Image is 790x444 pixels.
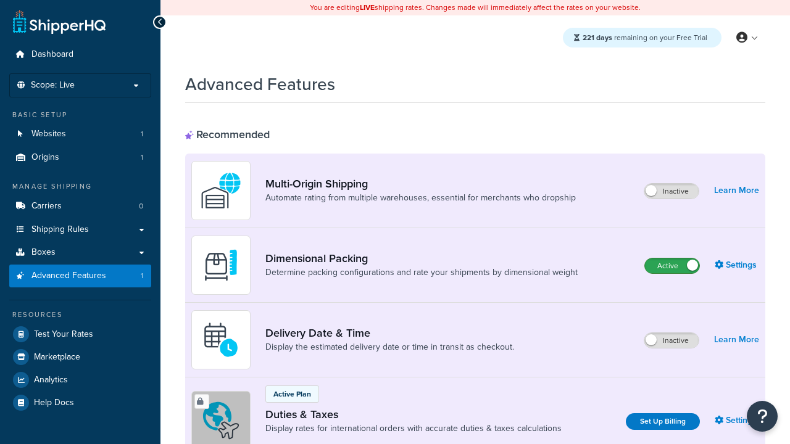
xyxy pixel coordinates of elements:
[141,129,143,139] span: 1
[715,412,759,429] a: Settings
[9,195,151,218] li: Carriers
[9,123,151,146] a: Websites1
[9,123,151,146] li: Websites
[34,352,80,363] span: Marketplace
[31,224,89,235] span: Shipping Rules
[34,329,93,340] span: Test Your Rates
[34,375,68,385] span: Analytics
[9,310,151,320] div: Resources
[645,258,699,273] label: Active
[31,247,56,258] span: Boxes
[9,110,151,120] div: Basic Setup
[9,241,151,264] a: Boxes
[644,333,699,348] label: Inactive
[9,146,151,169] a: Origins1
[34,398,74,408] span: Help Docs
[747,401,778,432] button: Open Resource Center
[185,128,270,141] div: Recommended
[31,271,106,281] span: Advanced Features
[9,265,151,287] li: Advanced Features
[273,388,311,400] p: Active Plan
[9,218,151,241] a: Shipping Rules
[31,201,62,212] span: Carriers
[185,72,335,96] h1: Advanced Features
[265,266,578,279] a: Determine packing configurations and rate your shipments by dimensional weight
[265,252,578,265] a: Dimensional Packing
[626,413,700,430] a: Set Up Billing
[265,341,514,353] a: Display the estimated delivery date or time in transit as checkout.
[141,271,143,281] span: 1
[31,49,73,60] span: Dashboard
[31,152,59,163] span: Origins
[265,326,514,340] a: Delivery Date & Time
[265,422,562,435] a: Display rates for international orders with accurate duties & taxes calculations
[9,265,151,287] a: Advanced Features1
[714,182,759,199] a: Learn More
[644,184,699,199] label: Inactive
[199,169,243,212] img: WatD5o0RtDAAAAAElFTkSuQmCC
[141,152,143,163] span: 1
[31,129,66,139] span: Websites
[9,346,151,368] a: Marketplace
[265,192,576,204] a: Automate rating from multiple warehouses, essential for merchants who dropship
[199,244,243,287] img: DTVBYsAAAAAASUVORK5CYII=
[360,2,375,13] b: LIVE
[715,257,759,274] a: Settings
[9,146,151,169] li: Origins
[139,201,143,212] span: 0
[9,369,151,391] a: Analytics
[199,318,243,361] img: gfkeb5ejjkALwAAAABJRU5ErkJggg==
[9,195,151,218] a: Carriers0
[9,181,151,192] div: Manage Shipping
[265,408,562,421] a: Duties & Taxes
[583,32,707,43] span: remaining on your Free Trial
[265,177,576,191] a: Multi-Origin Shipping
[714,331,759,348] a: Learn More
[9,323,151,345] a: Test Your Rates
[583,32,612,43] strong: 221 days
[9,43,151,66] a: Dashboard
[31,80,75,91] span: Scope: Live
[9,392,151,414] a: Help Docs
